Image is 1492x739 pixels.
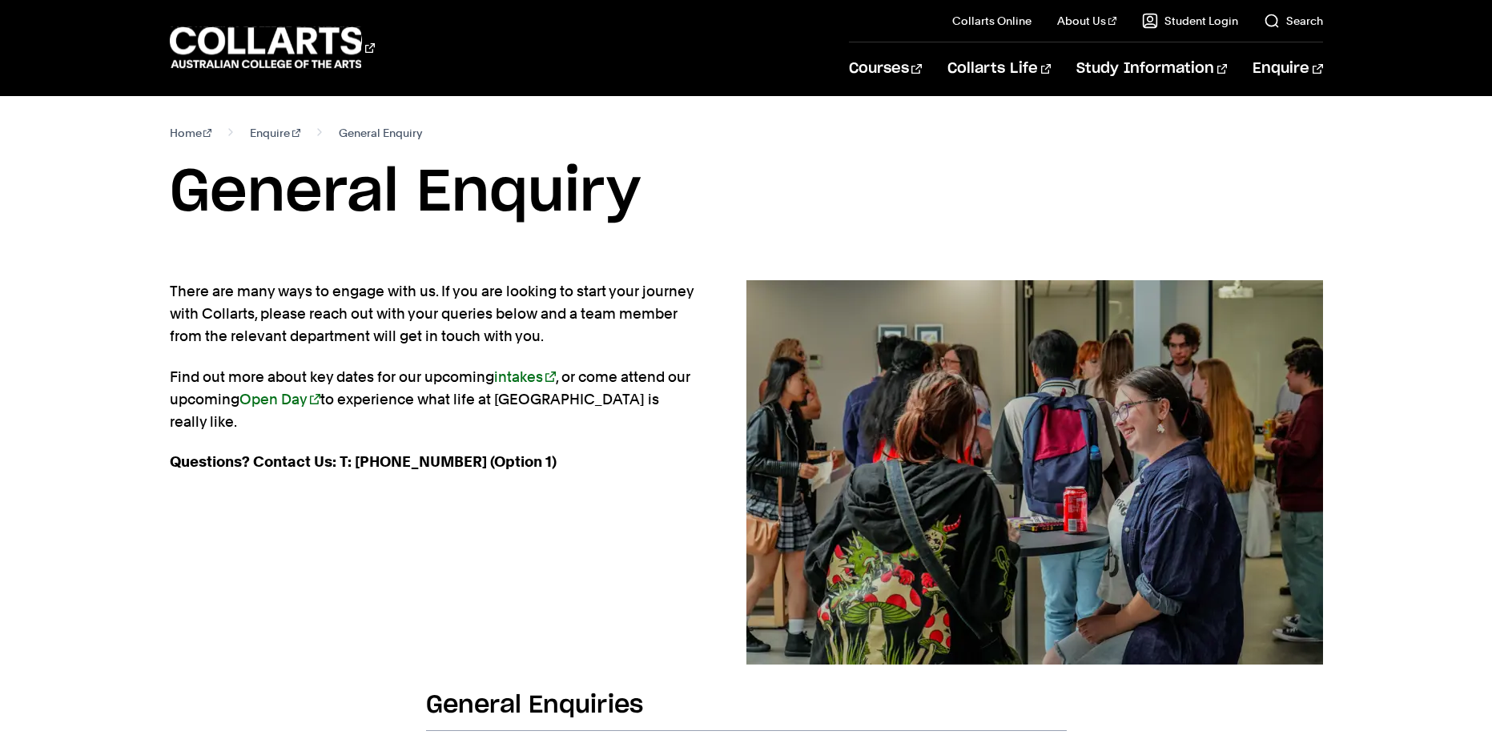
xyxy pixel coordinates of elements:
h1: General Enquiry [170,157,1323,229]
a: intakes [494,368,556,385]
a: Home [170,122,212,144]
a: Enquire [250,122,300,144]
a: Student Login [1142,13,1238,29]
a: Collarts Life [947,42,1051,95]
a: Collarts Online [952,13,1032,29]
p: There are many ways to engage with us. If you are looking to start your journey with Collarts, pl... [170,280,695,347]
h2: General Enquiries [426,690,1067,731]
a: Courses [849,42,922,95]
div: Go to homepage [170,25,375,70]
a: About Us [1057,13,1116,29]
a: Search [1264,13,1323,29]
a: Open Day [239,391,320,408]
span: General Enquiry [339,122,422,144]
a: Study Information [1076,42,1227,95]
p: Find out more about key dates for our upcoming , or come attend our upcoming to experience what l... [170,366,695,433]
strong: Questions? Contact Us: T: [PHONE_NUMBER] (Option 1) [170,453,557,470]
a: Enquire [1253,42,1322,95]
